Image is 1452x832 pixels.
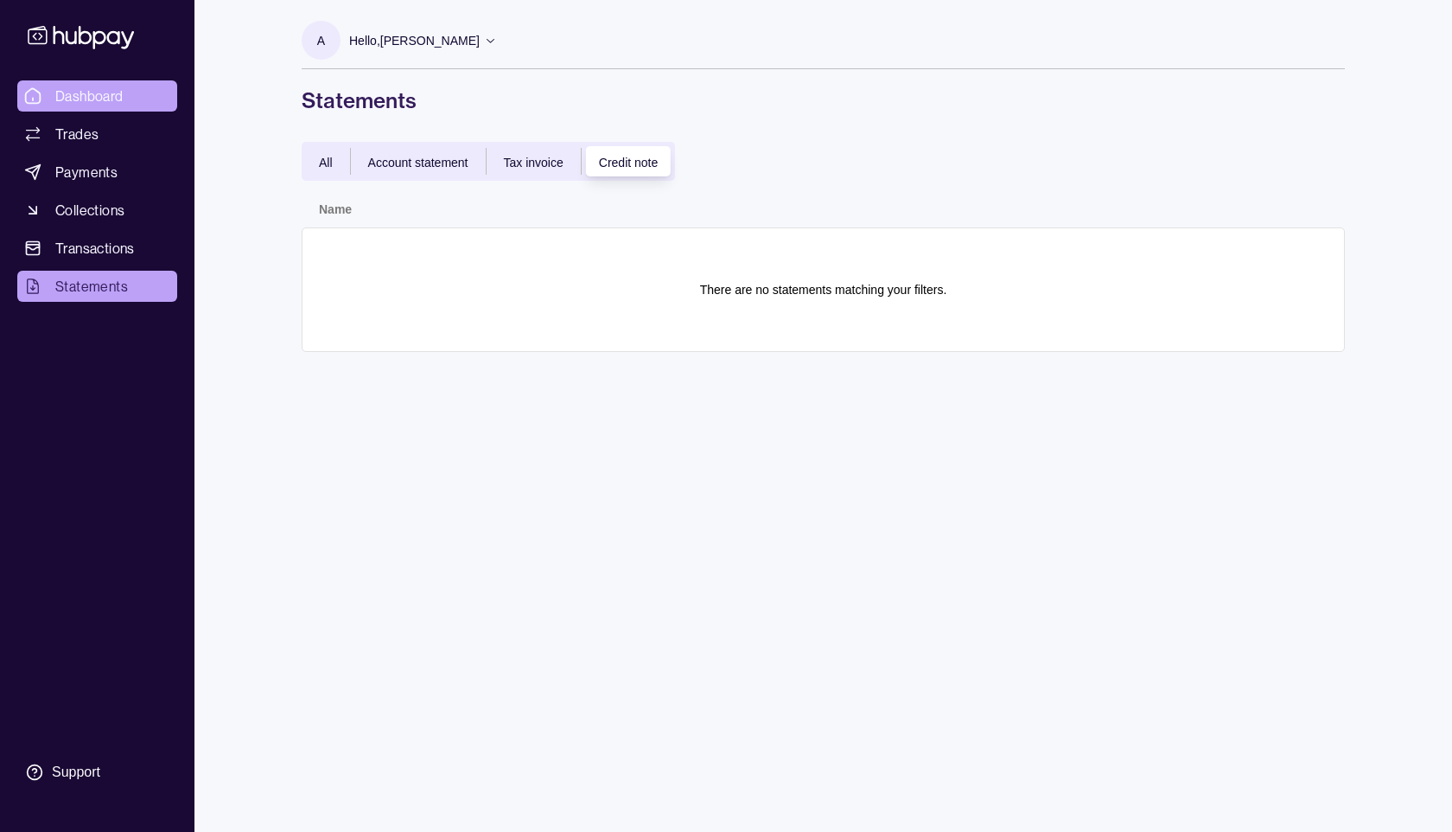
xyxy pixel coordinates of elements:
span: Dashboard [55,86,124,106]
p: There are no statements matching your filters. [700,280,947,299]
span: Credit note [599,156,658,170]
a: Support [17,754,177,790]
p: Hello, [PERSON_NAME] [349,31,480,50]
p: Name [319,202,352,216]
span: Payments [55,162,118,182]
span: Collections [55,200,124,221]
span: All [319,156,333,170]
span: Tax invoice [504,156,564,170]
div: Support [52,763,100,782]
div: documentTypes [302,142,675,181]
span: Statements [55,276,128,297]
p: A [317,31,325,50]
a: Dashboard [17,80,177,112]
a: Collections [17,195,177,226]
span: Account statement [368,156,468,170]
h1: Statements [302,86,1345,114]
a: Statements [17,271,177,302]
a: Payments [17,157,177,188]
span: Trades [55,124,99,144]
span: Transactions [55,238,135,259]
a: Transactions [17,233,177,264]
a: Trades [17,118,177,150]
